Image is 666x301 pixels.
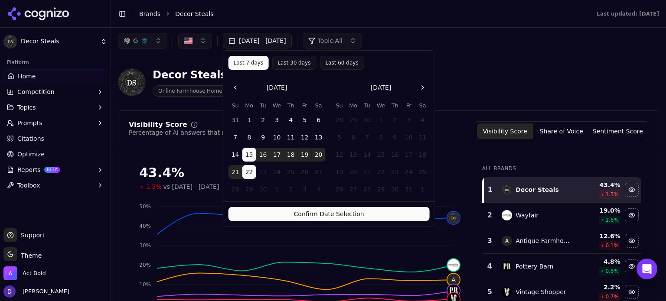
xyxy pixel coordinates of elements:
img: Decor Steals [3,35,17,49]
a: Optimize [3,147,107,161]
img: decor steals [502,184,512,195]
button: ReportsBETA [3,163,107,177]
div: Platform [3,55,107,69]
table: September 2025 [229,101,326,196]
button: Today, Monday, September 22nd, 2025, selected [242,165,256,179]
span: Decor Steals [175,10,214,18]
span: 1.5 % [605,191,619,198]
span: Reports [17,165,41,174]
button: Prompts [3,116,107,130]
div: 3 [486,236,493,246]
div: Antique Farmhouse [516,236,573,245]
img: pottery barn [447,285,460,297]
span: Topics [17,103,36,112]
span: Citations [17,134,44,143]
img: pottery barn [502,261,512,272]
span: Optimize [17,150,45,159]
button: Open organization switcher [3,266,46,280]
span: 0.1 % [605,242,619,249]
button: [DATE] - [DATE] [223,33,292,49]
span: [PERSON_NAME] [19,288,69,295]
img: wayfair [502,210,512,220]
tspan: 50% [139,204,151,210]
span: Topic: All [318,36,343,45]
table: October 2025 [333,101,430,196]
button: Wednesday, September 10th, 2025 [270,130,284,144]
button: Tuesday, September 16th, 2025, selected [256,148,270,162]
div: 2 [486,210,493,220]
a: Brands [139,10,160,17]
span: 1.5% [146,182,162,191]
span: 0.6 % [605,268,619,275]
th: Sunday [333,101,346,110]
div: Vintage Shopper [516,288,566,296]
button: Hide wayfair data [625,208,639,222]
tr: 3AAntique Farmhouse12.6%0.1%Hide antique farmhouse data [483,228,641,254]
button: Sunday, September 14th, 2025 [229,148,242,162]
button: Saturday, September 20th, 2025, selected [312,148,326,162]
button: Monday, September 8th, 2025 [242,130,256,144]
th: Thursday [388,101,402,110]
span: vs [DATE] - [DATE] [163,182,219,191]
button: Friday, September 12th, 2025 [298,130,312,144]
img: David White [3,285,16,298]
a: Home [3,69,107,83]
button: Wednesday, September 17th, 2025, selected [270,148,284,162]
div: 12.6 % [580,232,620,240]
button: Hide pottery barn data [625,259,639,273]
button: Sunday, September 7th, 2025 [229,130,242,144]
button: Sunday, September 21st, 2025, selected [229,165,242,179]
a: Citations [3,132,107,146]
button: Topics [3,100,107,114]
span: Home [18,72,36,81]
button: Hide decor steals data [625,183,639,197]
th: Wednesday [374,101,388,110]
span: A [447,274,460,286]
th: Friday [298,101,312,110]
div: Pottery Barn [516,262,553,271]
div: Last updated: [DATE] [597,10,659,17]
button: Saturday, September 6th, 2025 [312,113,326,127]
button: Tuesday, September 2nd, 2025 [256,113,270,127]
button: Last 7 days [229,56,269,70]
button: Confirm Date Selection [229,207,430,221]
th: Monday [242,101,256,110]
button: Wednesday, September 3rd, 2025 [270,113,284,127]
img: wayfair [447,259,460,271]
span: BETA [44,167,60,173]
tr: 4pottery barnPottery Barn4.8%0.6%Hide pottery barn data [483,254,641,279]
div: 4.8 % [580,257,620,266]
button: Last 30 days [272,56,316,70]
div: 43.4 % [580,181,620,189]
button: Saturday, September 13th, 2025 [312,130,326,144]
img: Act Bold [3,266,17,280]
th: Saturday [416,101,430,110]
th: Saturday [312,101,326,110]
div: 4 [486,261,493,272]
tr: 2wayfairWayfair19.0%1.6%Hide wayfair data [483,203,641,228]
button: Monday, September 15th, 2025, selected [242,148,256,162]
th: Tuesday [256,101,270,110]
th: Wednesday [270,101,284,110]
span: Online Farmhouse Home Decor Retailer [153,85,267,97]
button: Sunday, August 31st, 2025 [229,113,242,127]
img: Decor Steals [118,68,146,96]
img: decor steals [447,212,460,224]
th: Friday [402,101,416,110]
nav: breadcrumb [139,10,579,18]
th: Sunday [229,101,242,110]
th: Tuesday [360,101,374,110]
button: Friday, September 19th, 2025, selected [298,148,312,162]
button: Competition [3,85,107,99]
tspan: 10% [139,282,151,288]
div: 1 [487,184,493,195]
button: Toolbox [3,178,107,192]
button: Go to the Previous Month [229,81,242,94]
div: 2.2 % [580,283,620,291]
img: vintage shopper [502,287,512,297]
button: Share of Voice [533,123,590,139]
span: A [502,236,512,246]
button: Thursday, September 11th, 2025 [284,130,298,144]
div: 5 [486,287,493,297]
button: Friday, September 5th, 2025 [298,113,312,127]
